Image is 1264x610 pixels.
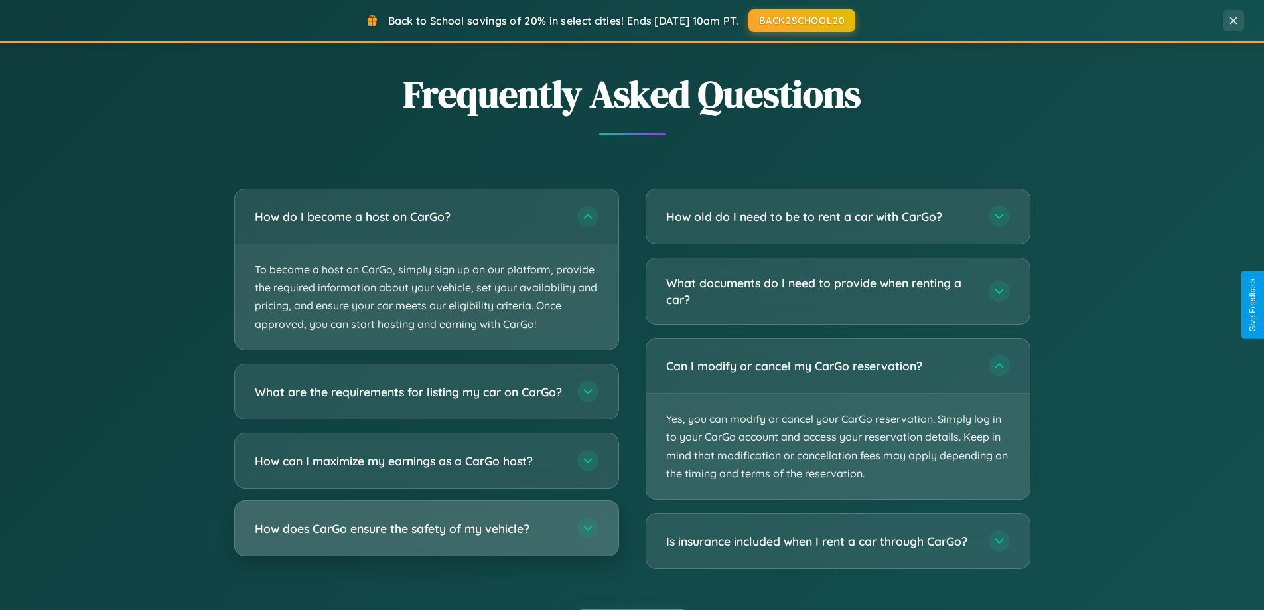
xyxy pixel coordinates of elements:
h3: Can I modify or cancel my CarGo reservation? [666,358,975,374]
div: Give Feedback [1248,278,1257,332]
h3: How do I become a host on CarGo? [255,208,564,225]
span: Back to School savings of 20% in select cities! Ends [DATE] 10am PT. [388,14,738,27]
p: To become a host on CarGo, simply sign up on our platform, provide the required information about... [235,244,618,350]
h3: How does CarGo ensure the safety of my vehicle? [255,520,564,536]
h3: What are the requirements for listing my car on CarGo? [255,383,564,400]
h3: How old do I need to be to rent a car with CarGo? [666,208,975,225]
button: BACK2SCHOOL20 [748,9,855,32]
h3: How can I maximize my earnings as a CarGo host? [255,452,564,469]
h3: Is insurance included when I rent a car through CarGo? [666,533,975,550]
h3: What documents do I need to provide when renting a car? [666,275,975,307]
h2: Frequently Asked Questions [234,68,1030,119]
p: Yes, you can modify or cancel your CarGo reservation. Simply log in to your CarGo account and acc... [646,394,1030,499]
